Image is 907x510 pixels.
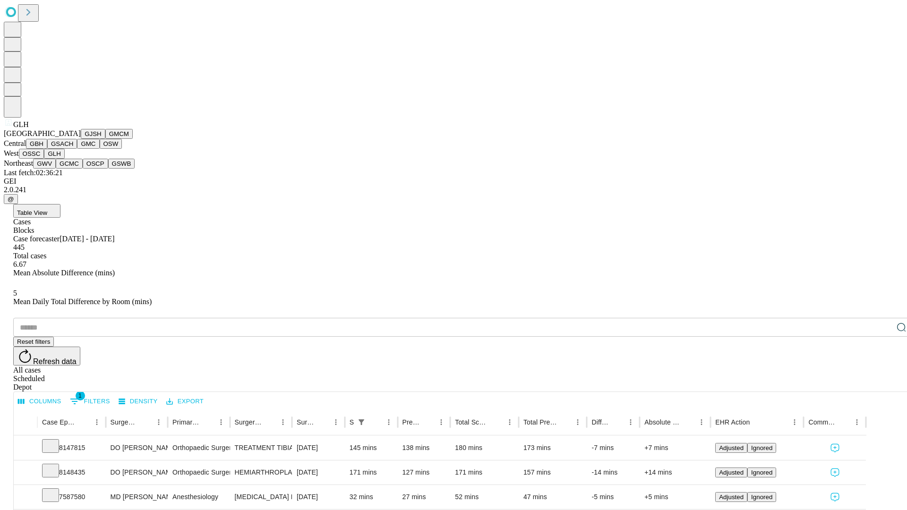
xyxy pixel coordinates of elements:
span: GLH [13,120,29,128]
button: Reset filters [13,337,54,347]
button: Sort [139,416,152,429]
div: 138 mins [402,436,446,460]
span: Last fetch: 02:36:21 [4,169,63,177]
button: Menu [695,416,708,429]
button: Export [164,394,206,409]
button: Menu [850,416,864,429]
div: Anesthesiology [172,485,225,509]
button: GSWB [108,159,135,169]
div: Orthopaedic Surgery [172,460,225,484]
div: 27 mins [402,485,446,509]
button: GMC [77,139,99,149]
button: Sort [201,416,214,429]
button: GJSH [81,129,105,139]
button: GCMC [56,159,83,169]
div: Surgery Name [235,418,262,426]
div: -14 mins [591,460,635,484]
button: Select columns [16,394,64,409]
button: Menu [788,416,801,429]
div: +7 mins [644,436,706,460]
button: Menu [329,416,342,429]
button: Sort [369,416,382,429]
div: 8147815 [42,436,101,460]
div: Surgeon Name [111,418,138,426]
button: Refresh data [13,347,80,365]
span: Mean Daily Total Difference by Room (mins) [13,297,152,306]
div: MD [PERSON_NAME] E Md [111,485,163,509]
span: 1 [76,391,85,400]
button: Sort [837,416,850,429]
button: Sort [263,416,276,429]
span: Northeast [4,159,33,167]
button: GLH [44,149,64,159]
span: [GEOGRAPHIC_DATA] [4,129,81,137]
button: Expand [18,489,33,506]
div: GEI [4,177,903,186]
div: 173 mins [523,436,582,460]
div: HEMIARTHROPLASTY HIP [235,460,287,484]
button: GWV [33,159,56,169]
button: Density [116,394,160,409]
div: 52 mins [455,485,514,509]
button: Ignored [747,443,776,453]
span: Ignored [751,469,772,476]
div: 171 mins [455,460,514,484]
span: 5 [13,289,17,297]
div: 145 mins [350,436,393,460]
button: GBH [26,139,47,149]
div: -7 mins [591,436,635,460]
div: 171 mins [350,460,393,484]
span: @ [8,195,14,203]
span: Total cases [13,252,46,260]
span: Adjusted [719,469,744,476]
div: Difference [591,418,610,426]
button: Menu [90,416,103,429]
button: Menu [571,416,584,429]
div: Comments [808,418,836,426]
div: Scheduled In Room Duration [350,418,354,426]
div: -5 mins [591,485,635,509]
button: GMCM [105,129,133,139]
div: +5 mins [644,485,706,509]
div: Primary Service [172,418,200,426]
span: Ignored [751,493,772,501]
span: Adjusted [719,493,744,501]
div: Predicted In Room Duration [402,418,421,426]
div: 180 mins [455,436,514,460]
span: Case forecaster [13,235,60,243]
div: Absolute Difference [644,418,681,426]
button: @ [4,194,18,204]
button: Sort [316,416,329,429]
button: Sort [77,416,90,429]
button: Menu [503,416,516,429]
button: Expand [18,465,33,481]
span: Reset filters [17,338,50,345]
div: [DATE] [297,485,340,509]
div: [MEDICAL_DATA] FLEXIBLE PROXIMAL DIAGNOSTIC [235,485,287,509]
button: Adjusted [715,443,747,453]
button: Ignored [747,467,776,477]
div: EHR Action [715,418,750,426]
button: Sort [611,416,624,429]
button: GSACH [47,139,77,149]
button: Menu [435,416,448,429]
div: Case Epic Id [42,418,76,426]
button: Menu [214,416,228,429]
div: 47 mins [523,485,582,509]
div: DO [PERSON_NAME] [PERSON_NAME] Do [111,460,163,484]
button: Menu [276,416,290,429]
span: Refresh data [33,357,77,365]
div: Total Predicted Duration [523,418,557,426]
span: 445 [13,243,25,251]
div: Total Scheduled Duration [455,418,489,426]
div: DO [PERSON_NAME] [PERSON_NAME] Do [111,436,163,460]
button: Menu [152,416,165,429]
span: West [4,149,19,157]
div: 127 mins [402,460,446,484]
button: Adjusted [715,492,747,502]
span: Table View [17,209,47,216]
button: Menu [382,416,395,429]
button: OSSC [19,149,44,159]
span: Mean Absolute Difference (mins) [13,269,115,277]
span: Central [4,139,26,147]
